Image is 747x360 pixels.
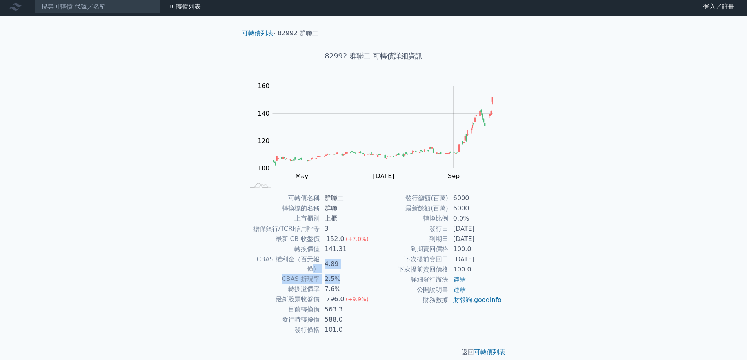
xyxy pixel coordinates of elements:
[258,165,270,172] tspan: 100
[245,193,320,203] td: 可轉債名稱
[346,236,369,242] span: (+7.0%)
[474,296,502,304] a: goodinfo
[258,110,270,117] tspan: 140
[254,82,505,180] g: Chart
[245,213,320,224] td: 上市櫃別
[374,213,449,224] td: 轉換比例
[374,264,449,275] td: 下次提前賣回價格
[449,295,502,305] td: ,
[320,254,374,274] td: 4.89
[373,172,394,180] tspan: [DATE]
[449,193,502,203] td: 6000
[320,224,374,234] td: 3
[374,275,449,285] td: 詳細發行辦法
[278,29,318,38] li: 82992 群聯二
[245,284,320,294] td: 轉換溢價率
[374,295,449,305] td: 財務數據
[374,254,449,264] td: 下次提前賣回日
[320,315,374,325] td: 588.0
[242,29,276,38] li: ›
[242,29,273,37] a: 可轉債列表
[346,296,369,302] span: (+9.9%)
[453,286,466,293] a: 連結
[325,295,346,304] div: 796.0
[245,254,320,274] td: CBAS 權利金（百元報價）
[320,325,374,335] td: 101.0
[697,0,741,13] a: 登入／註冊
[245,203,320,213] td: 轉換標的名稱
[325,234,346,244] div: 152.0
[320,203,374,213] td: 群聯
[449,244,502,254] td: 100.0
[449,213,502,224] td: 0.0%
[374,224,449,234] td: 發行日
[320,304,374,315] td: 563.3
[258,82,270,90] tspan: 160
[449,254,502,264] td: [DATE]
[320,244,374,254] td: 141.31
[273,97,493,166] g: Series
[320,284,374,294] td: 7.6%
[449,264,502,275] td: 100.0
[320,274,374,284] td: 2.5%
[320,193,374,203] td: 群聯二
[245,304,320,315] td: 目前轉換價
[245,274,320,284] td: CBAS 折現率
[374,203,449,213] td: 最新餘額(百萬)
[245,234,320,244] td: 最新 CB 收盤價
[320,213,374,224] td: 上櫃
[374,244,449,254] td: 到期賣回價格
[374,285,449,295] td: 公開說明書
[453,296,472,304] a: 財報狗
[448,172,460,180] tspan: Sep
[245,244,320,254] td: 轉換價值
[236,51,512,62] h1: 82992 群聯二 可轉債詳細資訊
[258,137,270,145] tspan: 120
[169,3,201,10] a: 可轉債列表
[295,172,308,180] tspan: May
[245,224,320,234] td: 擔保銀行/TCRI信用評等
[449,203,502,213] td: 6000
[449,234,502,244] td: [DATE]
[236,347,512,357] p: 返回
[453,276,466,283] a: 連結
[245,325,320,335] td: 發行價格
[449,224,502,234] td: [DATE]
[245,294,320,304] td: 最新股票收盤價
[374,234,449,244] td: 到期日
[474,348,505,356] a: 可轉債列表
[374,193,449,203] td: 發行總額(百萬)
[245,315,320,325] td: 發行時轉換價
